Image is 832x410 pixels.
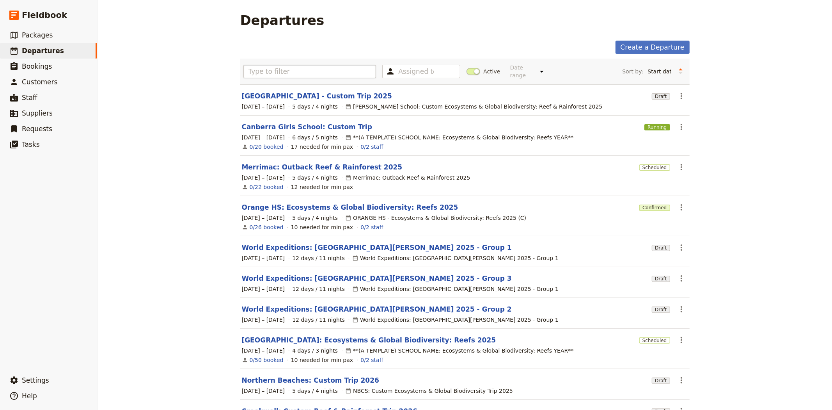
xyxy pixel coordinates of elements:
[22,78,57,86] span: Customers
[22,62,52,70] span: Bookings
[675,89,688,103] button: Actions
[360,356,383,364] a: 0/2 staff
[652,378,670,384] span: Draft
[292,387,338,395] span: 5 days / 4 nights
[644,124,670,130] span: Running
[250,223,284,231] a: View the bookings for this departure
[243,65,376,78] input: Type to filter
[652,276,670,282] span: Draft
[242,174,285,182] span: [DATE] – [DATE]
[675,160,688,174] button: Actions
[250,143,284,151] a: View the bookings for this departure
[242,243,512,252] a: World Expeditions: [GEOGRAPHIC_DATA][PERSON_NAME] 2025 - Group 1
[398,67,434,76] input: Assigned to
[291,143,353,151] div: 17 needed for min pax
[652,307,670,313] span: Draft
[242,305,512,314] a: World Expeditions: [GEOGRAPHIC_DATA][PERSON_NAME] 2025 - Group 2
[644,66,675,77] select: Sort by:
[352,285,559,293] div: World Expeditions: [GEOGRAPHIC_DATA][PERSON_NAME] 2025 - Group 1
[639,205,670,211] span: Confirmed
[622,68,643,75] span: Sort by:
[352,254,559,262] div: World Expeditions: [GEOGRAPHIC_DATA][PERSON_NAME] 2025 - Group 1
[242,134,285,141] span: [DATE] – [DATE]
[639,164,670,171] span: Scheduled
[291,356,353,364] div: 10 needed for min pax
[22,125,52,133] span: Requests
[675,333,688,347] button: Actions
[22,9,67,21] span: Fieldbook
[242,274,512,283] a: World Expeditions: [GEOGRAPHIC_DATA][PERSON_NAME] 2025 - Group 3
[292,285,345,293] span: 12 days / 11 nights
[345,103,602,111] div: [PERSON_NAME] School: Custom Ecosystems & Global Biodiversity: Reef & Rainforest 2025
[345,174,470,182] div: Merrimac: Outback Reef & Rainforest 2025
[292,316,345,324] span: 12 days / 11 nights
[345,134,573,141] div: **(A TEMPLATE) SCHOOL NAME: Ecosystems & Global Biodiversity: Reefs YEAR**
[292,214,338,222] span: 5 days / 4 nights
[242,214,285,222] span: [DATE] – [DATE]
[22,109,53,117] span: Suppliers
[242,203,458,212] a: Orange HS: Ecosystems & Global Biodiversity: Reefs 2025
[242,316,285,324] span: [DATE] – [DATE]
[242,387,285,395] span: [DATE] – [DATE]
[242,162,403,172] a: Merrimac: Outback Reef & Rainforest 2025
[242,376,379,385] a: Northern Beaches: Custom Trip 2026
[22,392,37,400] span: Help
[292,347,338,355] span: 4 days / 3 nights
[22,376,49,384] span: Settings
[652,245,670,251] span: Draft
[616,41,690,54] a: Create a Departure
[250,183,284,191] a: View the bookings for this departure
[675,201,688,214] button: Actions
[240,12,325,28] h1: Departures
[675,241,688,254] button: Actions
[242,254,285,262] span: [DATE] – [DATE]
[345,387,513,395] div: NBCS: Custom Ecosystems & Global Biodiversity Trip 2025
[639,337,670,344] span: Scheduled
[352,316,559,324] div: World Expeditions: [GEOGRAPHIC_DATA][PERSON_NAME] 2025 - Group 1
[242,103,285,111] span: [DATE] – [DATE]
[675,120,688,134] button: Actions
[675,374,688,387] button: Actions
[292,134,338,141] span: 6 days / 5 nights
[675,303,688,316] button: Actions
[242,347,285,355] span: [DATE] – [DATE]
[292,254,345,262] span: 12 days / 11 nights
[483,68,500,75] span: Active
[22,31,53,39] span: Packages
[242,335,496,345] a: [GEOGRAPHIC_DATA]: Ecosystems & Global Biodiversity: Reefs 2025
[22,94,37,102] span: Staff
[360,143,383,151] a: 0/2 staff
[652,93,670,100] span: Draft
[22,141,40,148] span: Tasks
[675,66,687,77] button: Change sort direction
[291,223,353,231] div: 10 needed for min pax
[242,285,285,293] span: [DATE] – [DATE]
[345,214,526,222] div: ORANGE HS - Ecosystems & Global Biodiversity: Reefs 2025 (C)
[345,347,573,355] div: **(A TEMPLATE) SCHOOL NAME: Ecosystems & Global Biodiversity: Reefs YEAR**
[360,223,383,231] a: 0/2 staff
[291,183,353,191] div: 12 needed for min pax
[250,356,284,364] a: View the bookings for this departure
[292,174,338,182] span: 5 days / 4 nights
[292,103,338,111] span: 5 days / 4 nights
[242,122,373,132] a: Canberra Girls School: Custom Trip
[675,272,688,285] button: Actions
[22,47,64,55] span: Departures
[242,91,392,101] a: [GEOGRAPHIC_DATA] - Custom Trip 2025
